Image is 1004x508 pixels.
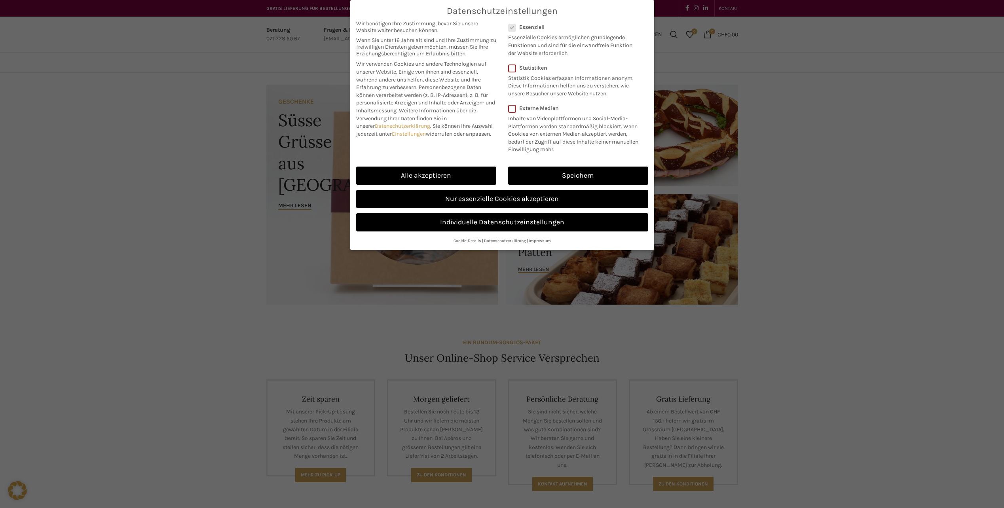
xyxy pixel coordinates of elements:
a: Impressum [529,238,551,243]
a: Individuelle Datenschutzeinstellungen [356,213,648,231]
span: Sie können Ihre Auswahl jederzeit unter widerrufen oder anpassen. [356,123,493,137]
span: Datenschutzeinstellungen [447,6,558,16]
span: Wir benötigen Ihre Zustimmung, bevor Sie unsere Website weiter besuchen können. [356,20,496,34]
label: Statistiken [508,64,638,71]
a: Alle akzeptieren [356,167,496,185]
label: Essenziell [508,24,638,30]
a: Einstellungen [392,131,426,137]
a: Datenschutzerklärung [484,238,526,243]
p: Inhalte von Videoplattformen und Social-Media-Plattformen werden standardmäßig blockiert. Wenn Co... [508,112,643,154]
a: Datenschutzerklärung [375,123,430,129]
a: Cookie-Details [454,238,481,243]
span: Wir verwenden Cookies und andere Technologien auf unserer Website. Einige von ihnen sind essenzie... [356,61,486,91]
p: Statistik Cookies erfassen Informationen anonym. Diese Informationen helfen uns zu verstehen, wie... [508,71,638,98]
span: Personenbezogene Daten können verarbeitet werden (z. B. IP-Adressen), z. B. für personalisierte A... [356,84,495,114]
label: Externe Medien [508,105,643,112]
span: Wenn Sie unter 16 Jahre alt sind und Ihre Zustimmung zu freiwilligen Diensten geben möchten, müss... [356,37,496,57]
a: Nur essenzielle Cookies akzeptieren [356,190,648,208]
span: Weitere Informationen über die Verwendung Ihrer Daten finden Sie in unserer . [356,107,476,129]
p: Essenzielle Cookies ermöglichen grundlegende Funktionen und sind für die einwandfreie Funktion de... [508,30,638,57]
a: Speichern [508,167,648,185]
